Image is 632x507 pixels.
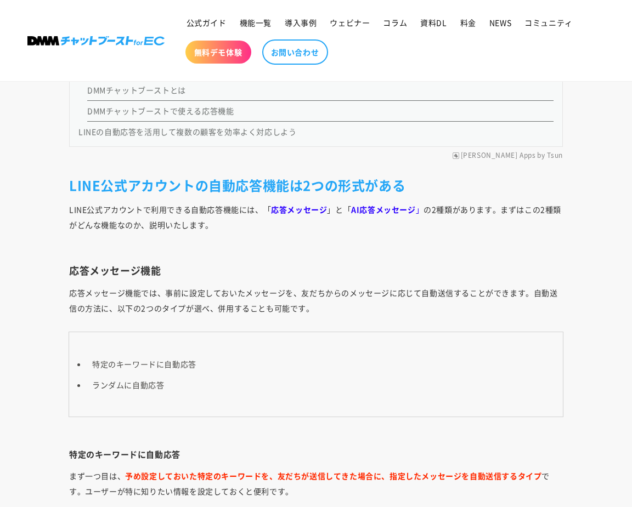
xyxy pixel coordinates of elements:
[524,18,573,27] span: コミュニティ
[69,176,563,193] h2: LINE公式アカウントの自動応答機能は2つの形式がある
[87,356,556,372] li: 特定のキーワードに自動応答
[454,11,483,34] a: 料金
[285,18,317,27] span: 導入事例
[271,47,319,57] span: お問い合わせ
[383,18,407,27] span: コラム
[87,84,186,95] a: DMMチャットブーストとは
[483,11,518,34] a: NEWS
[240,18,272,27] span: 機能一覧
[376,11,414,34] a: コラム
[69,449,563,460] h4: 特定のキーワードに自動応答
[489,18,511,27] span: NEWS
[233,11,278,34] a: 機能一覧
[69,285,563,316] p: 応答メッセージ機能では、事前に設定しておいたメッセージを、友だちからのメッセージに応じて自動送信することができます。自動送信の方法に、以下の2つのタイプが選べ、併用することも可能です。
[453,152,459,159] img: RuffRuff Apps
[537,151,545,160] span: by
[87,377,556,392] li: ランダムに自動応答
[323,11,376,34] a: ウェビナー
[461,151,536,160] a: [PERSON_NAME] Apps
[420,18,447,27] span: 資料DL
[185,41,251,64] a: 無料デモ体験
[330,18,370,27] span: ウェビナー
[180,11,233,34] a: 公式ガイド
[69,202,563,248] p: LINE公式アカウントで利用できる自動応答機能には、「 」と「 の2種類があります。まずはこの2種類がどんな機能なのか、説明いたします。
[87,105,234,116] a: DMMチャットブーストで使える応答機能
[69,264,563,277] h3: 応答メッセージ機能
[187,18,227,27] span: 公式ガイド
[414,11,453,34] a: 資料DL
[78,126,296,137] a: LINEの自動応答を活用して複数の顧客を効率よく対応しよう
[518,11,579,34] a: コミュニティ
[271,204,327,215] b: 応答メッセージ
[125,470,541,481] b: 予め設定しておいた特定のキーワードを、友だちが送信してきた場合に、指定したメッセージを自動送信するタイプ
[278,11,323,34] a: 導入事例
[351,204,415,215] b: AI応答メッセージ
[194,47,242,57] span: 無料デモ体験
[27,36,165,45] img: 株式会社DMM Boost
[460,18,476,27] span: 料金
[351,204,424,215] span: 」
[262,39,328,65] a: お問い合わせ
[547,151,563,160] a: Tsun
[69,468,563,499] p: まず一つ目は、 です。ユーザーが特に知りたい情報を設定しておくと便利です。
